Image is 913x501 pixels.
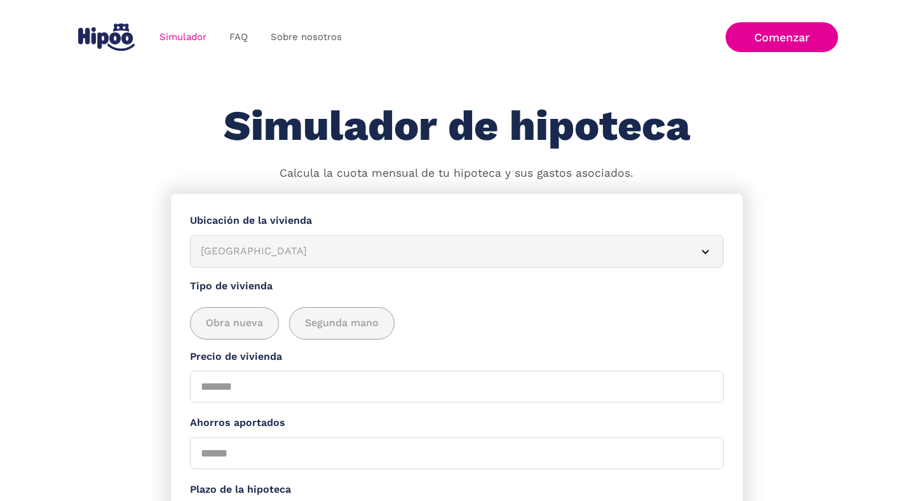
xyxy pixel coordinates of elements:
[224,103,690,149] h1: Simulador de hipoteca
[259,25,353,50] a: Sobre nosotros
[190,235,724,268] article: [GEOGRAPHIC_DATA]
[190,349,724,365] label: Precio de vivienda
[190,482,724,498] label: Plazo de la hipoteca
[218,25,259,50] a: FAQ
[726,22,838,52] a: Comenzar
[190,415,724,431] label: Ahorros aportados
[190,213,724,229] label: Ubicación de la vivienda
[305,315,379,331] span: Segunda mano
[206,315,263,331] span: Obra nueva
[190,307,724,340] div: add_description_here
[148,25,218,50] a: Simulador
[76,18,138,56] a: home
[201,244,682,259] div: [GEOGRAPHIC_DATA]
[280,165,633,182] p: Calcula la cuota mensual de tu hipoteca y sus gastos asociados.
[190,278,724,294] label: Tipo de vivienda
